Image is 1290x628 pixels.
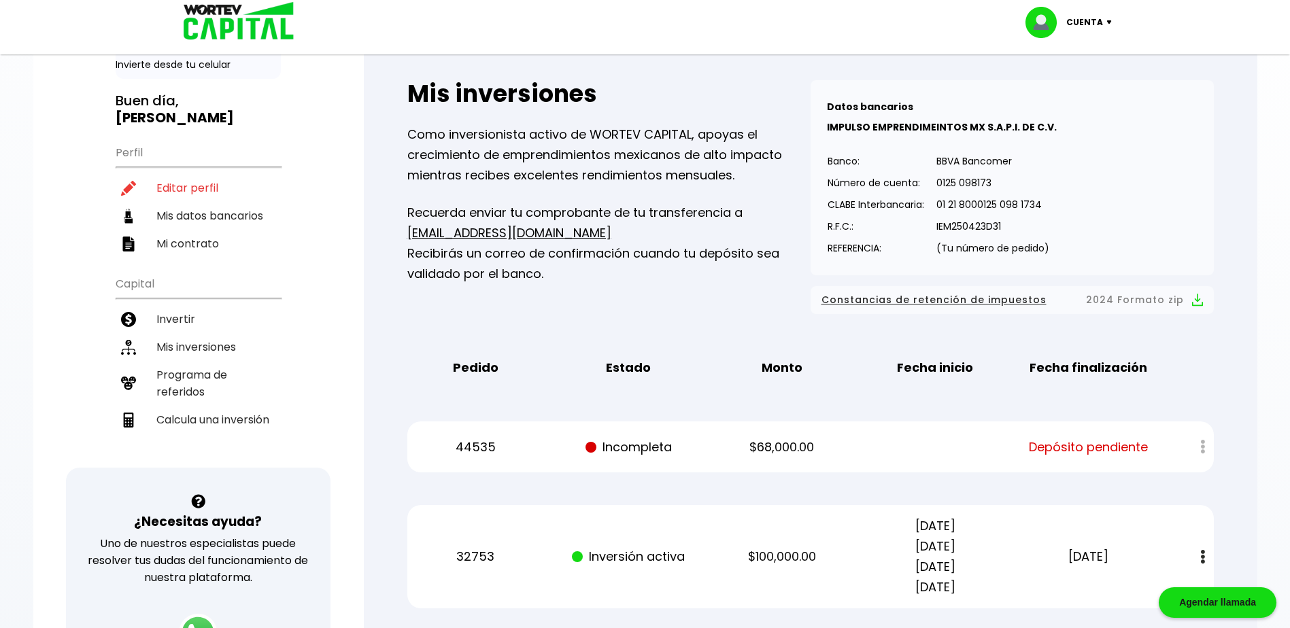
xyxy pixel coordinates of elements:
b: Fecha inicio [897,357,973,378]
a: [EMAIL_ADDRESS][DOMAIN_NAME] [407,224,611,241]
h3: ¿Necesitas ayuda? [134,512,262,531]
img: recomiendanos-icon.9b8e9327.svg [121,376,136,391]
ul: Perfil [116,137,281,258]
p: $68,000.00 [717,437,847,457]
p: (Tu número de pedido) [936,238,1049,258]
p: Inversión activa [564,546,694,567]
img: icon-down [1103,20,1121,24]
span: Depósito pendiente [1029,437,1148,457]
p: BBVA Bancomer [936,151,1049,171]
p: Incompleta [564,437,694,457]
p: 01 21 8000125 098 1734 [936,194,1049,215]
p: 0125 098173 [936,173,1049,193]
img: editar-icon.952d3147.svg [121,181,136,196]
p: IEM250423D31 [936,216,1049,237]
b: [PERSON_NAME] [116,108,234,127]
p: [DATE] [DATE] [DATE] [DATE] [870,516,1000,597]
b: Fecha finalización [1030,357,1147,378]
a: Mi contrato [116,230,281,258]
a: Calcula una inversión [116,406,281,434]
span: Constancias de retención de impuestos [821,292,1047,309]
ul: Capital [116,268,281,468]
a: Invertir [116,305,281,333]
p: Como inversionista activo de WORTEV CAPITAL, apoyas el crecimiento de emprendimientos mexicanos d... [407,124,811,186]
img: datos-icon.10cf9172.svg [121,209,136,224]
a: Programa de referidos [116,361,281,406]
b: Monto [762,357,802,378]
p: CLABE Interbancaria: [828,194,924,215]
p: Banco: [828,151,924,171]
p: Recuerda enviar tu comprobante de tu transferencia a Recibirás un correo de confirmación cuando t... [407,203,811,284]
p: REFERENCIA: [828,238,924,258]
img: profile-image [1025,7,1066,38]
b: Estado [606,357,651,378]
a: Mis inversiones [116,333,281,361]
p: 32753 [411,546,540,567]
div: Agendar llamada [1159,587,1276,618]
a: Mis datos bancarios [116,202,281,230]
h3: Buen día, [116,92,281,126]
img: calculadora-icon.17d418c4.svg [121,413,136,428]
button: Constancias de retención de impuestos2024 Formato zip [821,292,1203,309]
p: 44535 [411,437,540,457]
p: R.F.C.: [828,216,924,237]
p: $100,000.00 [717,546,847,567]
b: IMPULSO EMPRENDIMEINTOS MX S.A.P.I. DE C.V. [827,120,1057,134]
p: Cuenta [1066,12,1103,33]
img: inversiones-icon.6695dc30.svg [121,340,136,355]
p: [DATE] [1024,546,1153,567]
p: Número de cuenta: [828,173,924,193]
b: Datos bancarios [827,100,913,114]
img: contrato-icon.f2db500c.svg [121,237,136,251]
b: Pedido [453,357,498,378]
h2: Mis inversiones [407,80,811,107]
img: invertir-icon.b3b967d7.svg [121,312,136,327]
a: Editar perfil [116,174,281,202]
p: Uno de nuestros especialistas puede resolver tus dudas del funcionamiento de nuestra plataforma. [84,535,313,586]
p: Invierte desde tu celular [116,58,281,72]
